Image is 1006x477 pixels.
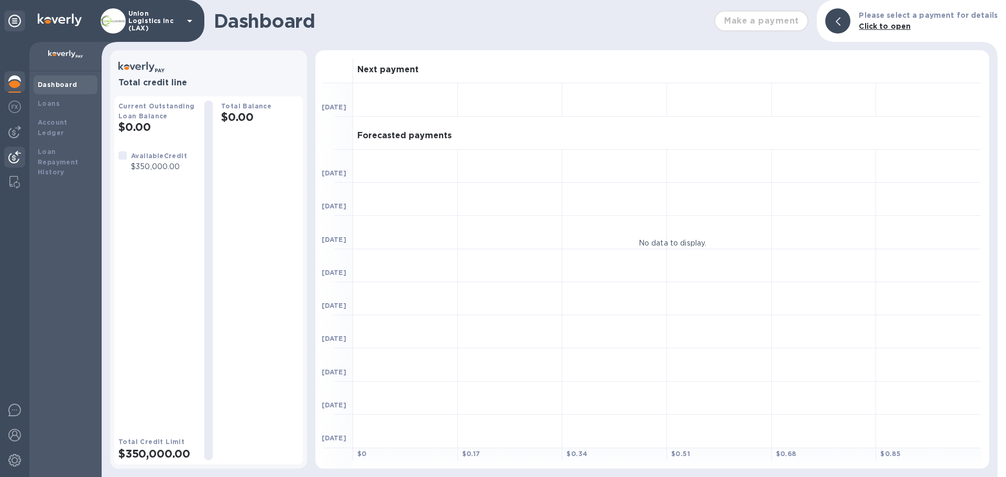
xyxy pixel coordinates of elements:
[322,202,346,210] b: [DATE]
[776,450,796,458] b: $ 0.68
[38,81,78,88] b: Dashboard
[322,103,346,111] b: [DATE]
[131,152,187,160] b: Available Credit
[131,161,187,172] p: $350,000.00
[322,269,346,276] b: [DATE]
[38,99,60,107] b: Loans
[221,102,271,110] b: Total Balance
[214,10,709,32] h1: Dashboard
[322,335,346,342] b: [DATE]
[221,110,299,124] h2: $0.00
[566,450,587,458] b: $ 0.34
[639,237,707,248] p: No data to display.
[322,302,346,309] b: [DATE]
[322,169,346,177] b: [DATE]
[38,118,68,137] b: Account Ledger
[859,22,911,30] b: Click to open
[38,148,79,176] b: Loan Repayment History
[322,236,346,243] b: [DATE]
[322,368,346,376] b: [DATE]
[322,434,346,442] b: [DATE]
[671,450,690,458] b: $ 0.51
[357,131,452,141] h3: Forecasted payments
[118,102,195,120] b: Current Outstanding Loan Balance
[118,438,184,446] b: Total Credit Limit
[4,10,25,31] div: Unpin categories
[357,450,367,458] b: $ 0
[322,401,346,409] b: [DATE]
[118,447,196,460] h2: $350,000.00
[128,10,181,32] p: Union Logistics Inc (LAX)
[8,101,21,113] img: Foreign exchange
[859,11,998,19] b: Please select a payment for details
[118,120,196,134] h2: $0.00
[357,65,419,75] h3: Next payment
[462,450,480,458] b: $ 0.17
[38,14,82,26] img: Logo
[118,78,299,88] h3: Total credit line
[880,450,901,458] b: $ 0.85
